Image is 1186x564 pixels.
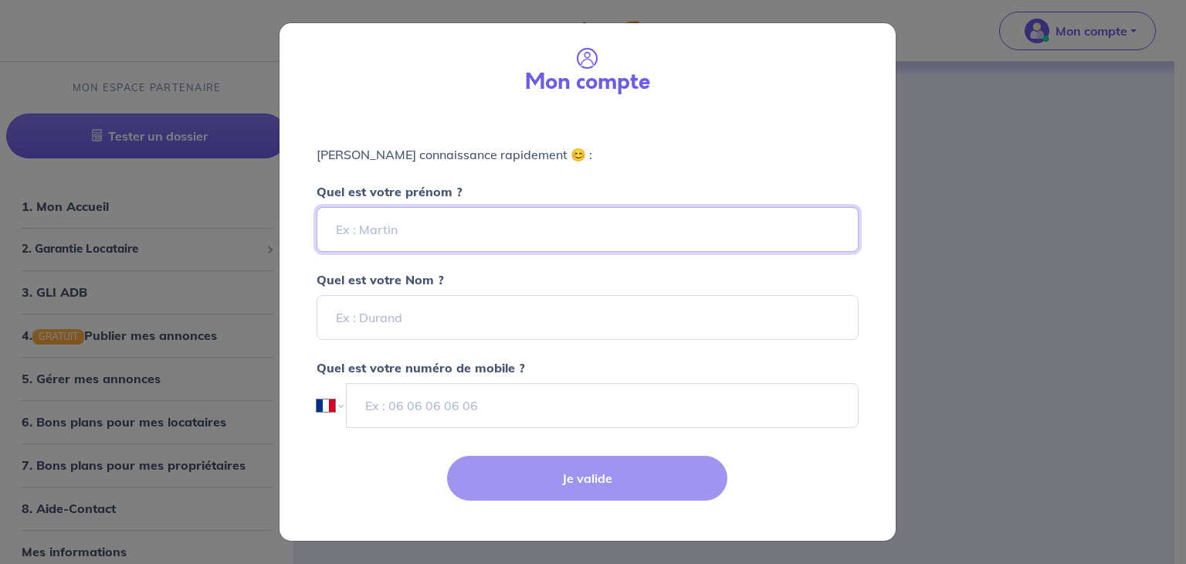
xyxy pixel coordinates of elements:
[317,272,444,287] strong: Quel est votre Nom ?
[525,70,650,96] h3: Mon compte
[317,295,859,340] input: Ex : Durand
[346,383,858,428] input: Ex : 06 06 06 06 06
[317,207,859,252] input: Ex : Martin
[317,360,525,375] strong: Quel est votre numéro de mobile ?
[317,145,859,164] p: [PERSON_NAME] connaissance rapidement 😊 :
[317,184,463,199] strong: Quel est votre prénom ?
